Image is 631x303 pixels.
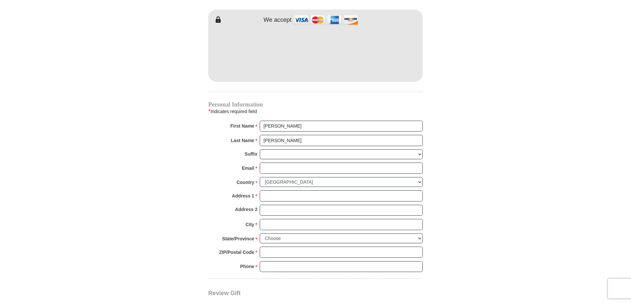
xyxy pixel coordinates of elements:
strong: First Name [230,121,254,131]
strong: Phone [240,262,254,271]
img: credit cards accepted [293,13,359,27]
h4: Personal Information [208,102,423,107]
span: Review Gift [208,290,241,296]
strong: Address 2 [235,205,257,214]
strong: City [246,220,254,229]
h4: We accept [264,16,292,24]
strong: Country [237,178,254,187]
strong: Suffix [245,149,257,159]
strong: Email [242,164,254,173]
div: Indicates required field [208,107,423,116]
strong: State/Province [222,234,254,243]
strong: Last Name [231,136,254,145]
strong: Address 1 [232,191,254,200]
strong: ZIP/Postal Code [219,248,254,257]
